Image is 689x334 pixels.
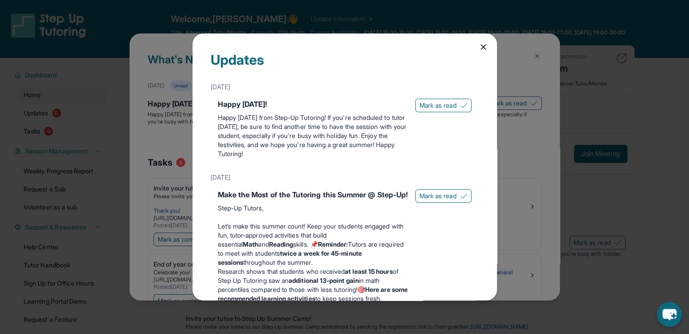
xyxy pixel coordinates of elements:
[218,249,362,266] strong: twice a week for 45-minute sessions
[211,52,479,79] div: Updates
[218,267,408,312] p: Research shows that students who received of Step Up Tutoring saw an in math percentiles compared...
[345,267,392,275] strong: at least 15 hours
[415,189,472,203] button: Mark as read
[289,277,359,284] strong: additional 13-point gain
[318,240,348,248] strong: Reminder:
[460,192,467,200] img: Mark as read
[218,99,408,110] div: Happy [DATE]!
[218,204,408,213] p: Step-Up Tutors,
[243,240,258,248] strong: Math
[419,101,457,110] span: Mark as read
[460,102,467,109] img: Mark as read
[269,240,294,248] strong: Reading
[218,222,408,267] p: Let’s make this summer count! Keep your students engaged with fun, tutor-approved activities that...
[211,79,479,95] div: [DATE]
[415,99,472,112] button: Mark as read
[218,113,408,158] p: Happy [DATE] from Step-Up Tutoring! If you're scheduled to tutor [DATE], be sure to find another ...
[419,191,457,200] span: Mark as read
[218,189,408,200] div: Make the Most of the Tutoring this Summer @ Step-Up!
[211,169,479,186] div: [DATE]
[657,302,682,327] button: chat-button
